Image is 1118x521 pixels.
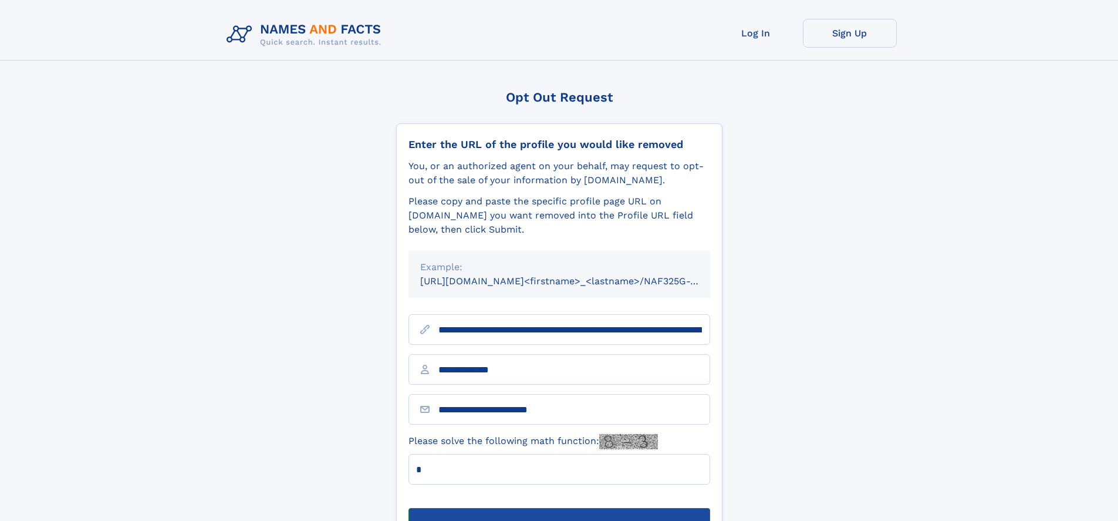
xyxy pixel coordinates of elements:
[408,159,710,187] div: You, or an authorized agent on your behalf, may request to opt-out of the sale of your informatio...
[408,194,710,237] div: Please copy and paste the specific profile page URL on [DOMAIN_NAME] you want removed into the Pr...
[396,90,722,105] div: Opt Out Request
[408,434,658,449] label: Please solve the following math function:
[222,19,391,51] img: Logo Names and Facts
[803,19,897,48] a: Sign Up
[709,19,803,48] a: Log In
[408,138,710,151] div: Enter the URL of the profile you would like removed
[420,260,698,274] div: Example:
[420,275,732,287] small: [URL][DOMAIN_NAME]<firstname>_<lastname>/NAF325G-xxxxxxxx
